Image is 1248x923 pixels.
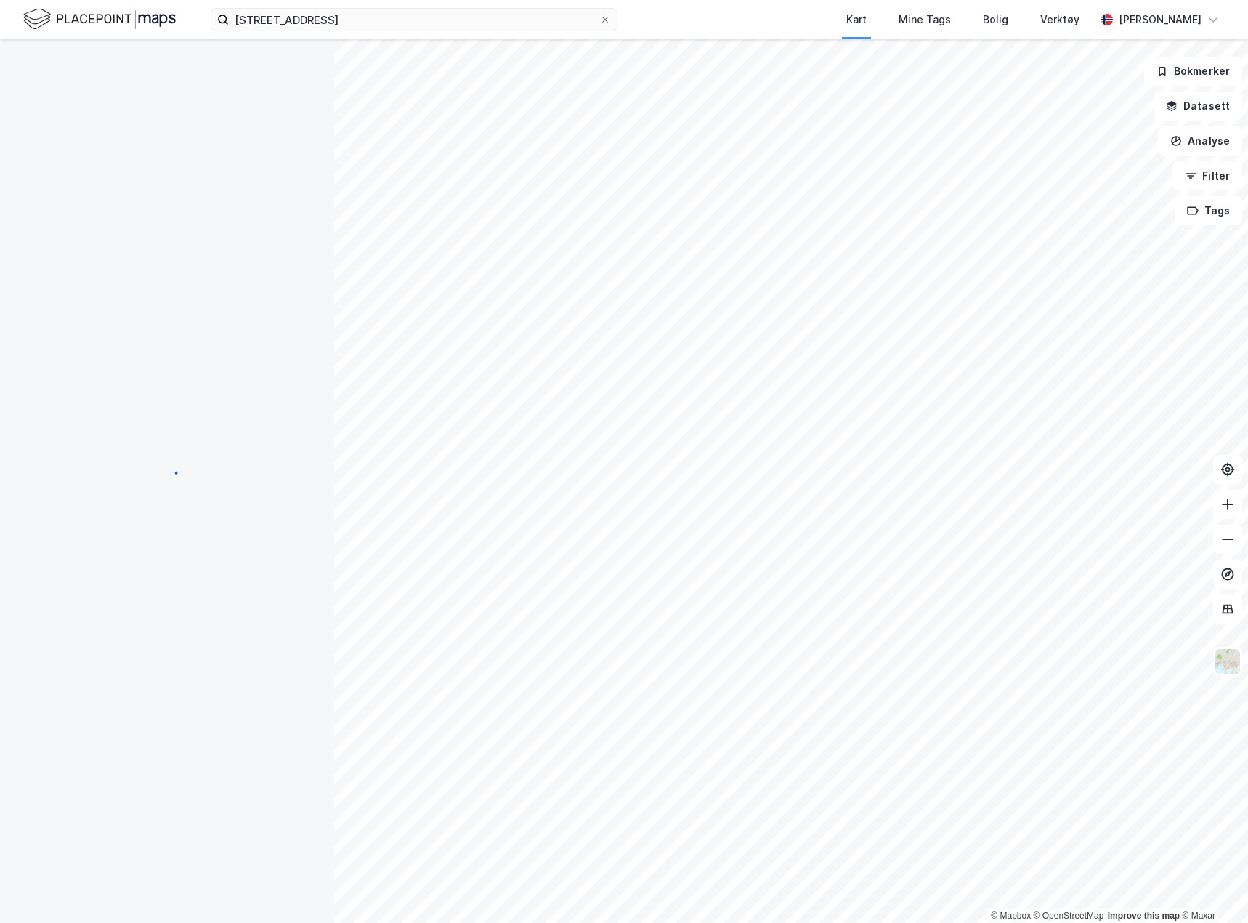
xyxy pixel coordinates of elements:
[229,9,599,31] input: Søk på adresse, matrikkel, gårdeiere, leietakere eller personer
[1214,648,1241,675] img: Z
[155,461,179,484] img: spinner.a6d8c91a73a9ac5275cf975e30b51cfb.svg
[1040,11,1079,28] div: Verktøy
[1158,126,1242,156] button: Analyse
[1172,161,1242,190] button: Filter
[846,11,867,28] div: Kart
[1175,853,1248,923] iframe: Chat Widget
[1154,92,1242,121] button: Datasett
[983,11,1008,28] div: Bolig
[899,11,951,28] div: Mine Tags
[1175,196,1242,225] button: Tags
[1108,911,1180,921] a: Improve this map
[1144,57,1242,86] button: Bokmerker
[1119,11,1202,28] div: [PERSON_NAME]
[23,7,176,32] img: logo.f888ab2527a4732fd821a326f86c7f29.svg
[991,911,1031,921] a: Mapbox
[1034,911,1104,921] a: OpenStreetMap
